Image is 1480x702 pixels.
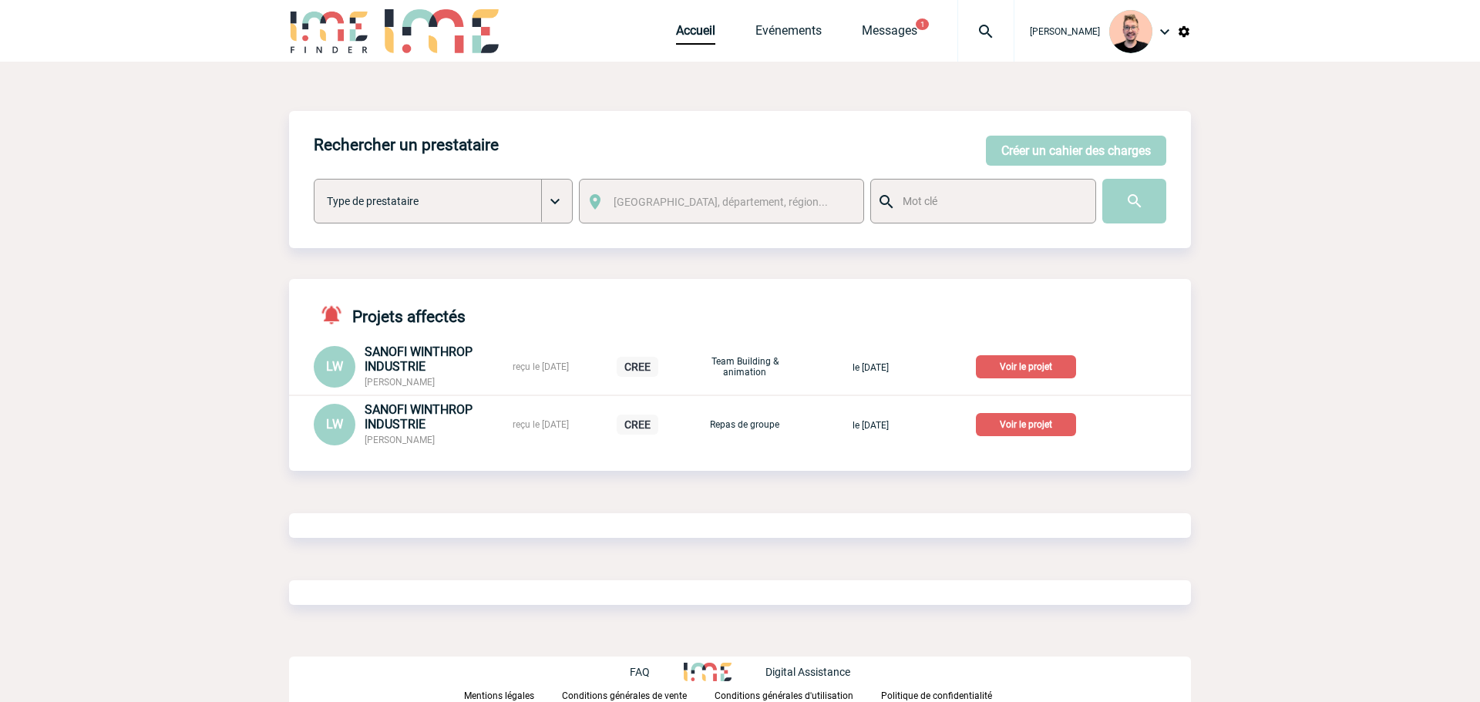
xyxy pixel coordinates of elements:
h4: Rechercher un prestataire [314,136,499,154]
button: 1 [916,18,929,30]
a: FAQ [630,663,684,678]
span: [PERSON_NAME] [365,435,435,445]
span: [PERSON_NAME] [1030,26,1100,37]
p: FAQ [630,666,650,678]
p: Conditions générales d'utilisation [715,690,853,701]
span: reçu le [DATE] [513,361,569,372]
a: Voir le projet [976,358,1082,373]
span: reçu le [DATE] [513,419,569,430]
p: Conditions générales de vente [562,690,687,701]
img: http://www.idealmeetingsevents.fr/ [684,663,732,681]
input: Submit [1102,179,1166,223]
p: Digital Assistance [765,666,850,678]
span: SANOFI WINTHROP INDUSTRIE [365,402,473,432]
span: le [DATE] [853,362,889,373]
a: Mentions légales [464,687,562,702]
p: Voir le projet [976,413,1076,436]
a: Conditions générales d'utilisation [715,687,881,702]
span: SANOFI WINTHROP INDUSTRIE [365,344,473,374]
img: IME-Finder [289,9,369,53]
a: Accueil [676,23,715,45]
p: CREE [617,415,658,435]
p: Mentions légales [464,690,534,701]
p: CREE [617,357,658,377]
a: Evénements [755,23,822,45]
p: Voir le projet [976,355,1076,378]
input: Mot clé [899,191,1081,211]
p: Repas de groupe [706,419,783,430]
p: Politique de confidentialité [881,690,992,701]
span: LW [326,417,343,432]
span: LW [326,359,343,374]
a: Conditions générales de vente [562,687,715,702]
h4: Projets affectés [314,304,466,326]
span: le [DATE] [853,420,889,431]
span: [GEOGRAPHIC_DATA], département, région... [614,196,828,208]
a: Messages [862,23,917,45]
img: 129741-1.png [1109,10,1152,53]
a: Voir le projet [976,416,1082,431]
span: [PERSON_NAME] [365,377,435,388]
img: notifications-active-24-px-r.png [320,304,352,326]
a: Politique de confidentialité [881,687,1017,702]
p: Team Building & animation [706,356,783,378]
